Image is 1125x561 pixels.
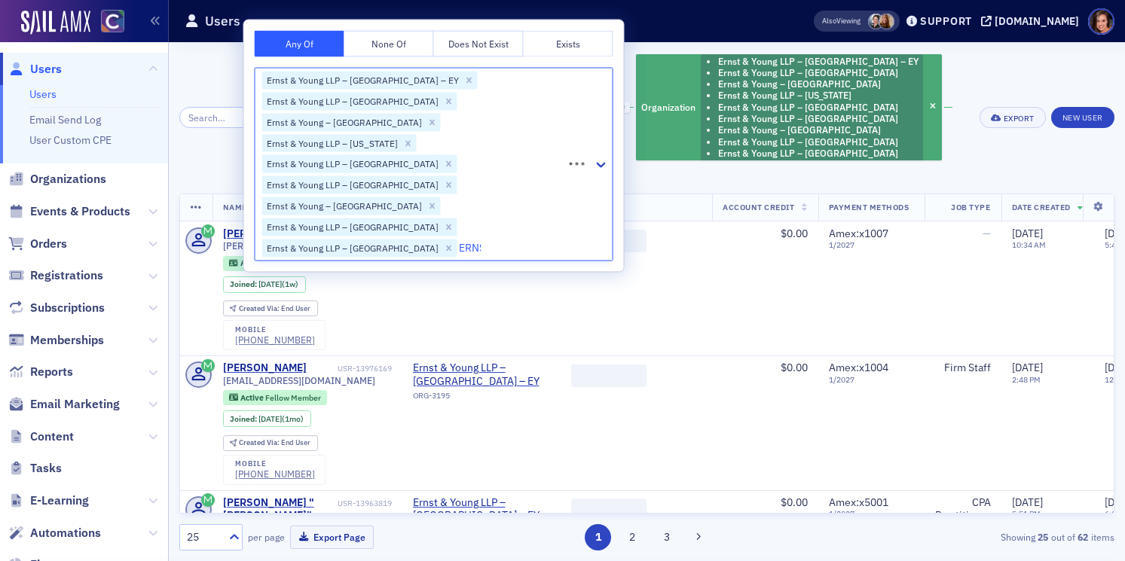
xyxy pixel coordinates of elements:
[30,460,62,477] span: Tasks
[230,279,258,289] span: Joined :
[723,202,794,212] span: Account Credit
[413,496,550,523] span: Ernst & Young LLP – Denver – EY
[829,495,888,509] span: Amex : x5001
[1004,114,1035,123] div: Export
[441,218,457,236] div: Remove Ernst & Young LLP – Salt Lake City
[441,92,457,110] div: Remove Ernst & Young LLP – Tulsa
[8,171,106,188] a: Organizations
[8,525,101,541] a: Automations
[995,14,1079,28] div: [DOMAIN_NAME]
[829,240,914,250] span: 1 / 2027
[829,202,909,212] span: Payment Methods
[290,526,374,549] button: Export Page
[413,361,550,388] a: Ernst & Young LLP – [GEOGRAPHIC_DATA] – EY
[262,197,424,215] div: Ernst & Young – [GEOGRAPHIC_DATA]
[413,391,550,406] div: ORG-3195
[30,525,101,541] span: Automations
[262,113,424,131] div: Ernst & Young – [GEOGRAPHIC_DATA]
[223,256,328,271] div: Active: Active: Fellow Member
[829,361,888,374] span: Amex : x1004
[935,361,991,375] div: Firm Staff
[309,364,392,373] div: USR-13976169
[29,133,112,147] a: User Custom CPE
[829,509,914,519] span: 1 / 2027
[1012,374,1041,385] time: 2:48 PM
[223,390,328,405] div: Active: Active: Fellow Member
[235,459,315,468] div: mobile
[30,236,67,252] span: Orders
[223,202,247,212] span: Name
[8,364,73,380] a: Reports
[1012,202,1071,212] span: Date Created
[571,364,647,387] span: ‌
[230,414,258,424] span: Joined :
[441,155,457,173] div: Remove Ernst & Young LLP – Austin
[223,361,307,375] a: [PERSON_NAME]
[239,438,281,447] span: Created Via :
[653,524,680,550] button: 3
[1012,508,1041,519] time: 5:51 PM
[262,134,400,152] div: Ernst & Young LLP – [US_STATE]
[8,396,120,413] a: Email Marketing
[21,11,90,35] img: SailAMX
[822,16,836,26] div: Also
[980,107,1045,128] button: Export
[235,334,315,346] a: [PHONE_NUMBER]
[781,495,808,509] span: $0.00
[524,31,613,57] button: Exists
[1012,227,1043,240] span: [DATE]
[441,239,457,257] div: Remove Ernst & Young LLP – Minneapolis
[718,56,919,67] li: Ernst & Young LLP – [GEOGRAPHIC_DATA] – EY
[718,67,919,78] li: Ernst & Young LLP – [GEOGRAPHIC_DATA]
[829,227,888,240] span: Amex : x1007
[239,303,281,313] span: Created Via :
[413,496,550,523] a: Ernst & Young LLP – [GEOGRAPHIC_DATA] – EY
[262,72,461,90] div: Ernst & Young LLP – [GEOGRAPHIC_DATA] – EY
[223,240,392,252] span: [PERSON_NAME][EMAIL_ADDRESS][PERSON_NAME][DOMAIN_NAME]
[262,176,441,194] div: Ernst & Young LLP – [GEOGRAPHIC_DATA]
[8,332,104,349] a: Memberships
[619,524,646,550] button: 2
[935,496,991,523] div: CPA Practitioner
[235,325,315,334] div: mobile
[240,392,265,403] span: Active
[718,78,919,90] li: Ernst & Young – [GEOGRAPHIC_DATA]
[641,101,695,113] span: Organization
[1035,530,1051,544] strong: 25
[434,31,524,57] button: Does Not Exist
[1012,239,1046,250] time: 10:34 AM
[30,364,73,380] span: Reports
[255,31,344,57] button: Any Of
[229,258,320,268] a: Active Fellow Member
[718,102,919,113] li: Ernst & Young LLP – [GEOGRAPHIC_DATA]
[258,279,298,289] div: (1w)
[1088,8,1114,35] span: Profile
[8,236,67,252] a: Orders
[585,524,611,550] button: 1
[424,197,441,215] div: Remove Ernst & Young – Zurich
[1012,361,1043,374] span: [DATE]
[30,428,74,445] span: Content
[258,413,282,424] span: [DATE]
[8,61,62,78] a: Users
[223,227,307,241] a: [PERSON_NAME]
[205,12,240,30] h1: Users
[223,496,335,536] a: [PERSON_NAME] "[PERSON_NAME]" [PERSON_NAME]
[441,176,457,194] div: Remove Ernst & Young LLP – Los Angeles
[571,498,647,521] span: ‌
[461,72,478,90] div: Remove Ernst & Young LLP – Denver – EY
[29,113,101,127] a: Email Send Log
[258,279,282,289] span: [DATE]
[229,393,320,403] a: Active Fellow Member
[258,414,304,424] div: (1mo)
[223,375,375,386] span: [EMAIL_ADDRESS][DOMAIN_NAME]
[718,148,919,159] li: Ernst & Young LLP – [GEOGRAPHIC_DATA]
[235,468,315,480] div: [PHONE_NUMBER]
[781,227,808,240] span: $0.00
[262,92,441,110] div: Ernst & Young LLP – [GEOGRAPHIC_DATA]
[822,16,861,26] span: Viewing
[29,87,57,101] a: Users
[179,107,313,128] input: Search…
